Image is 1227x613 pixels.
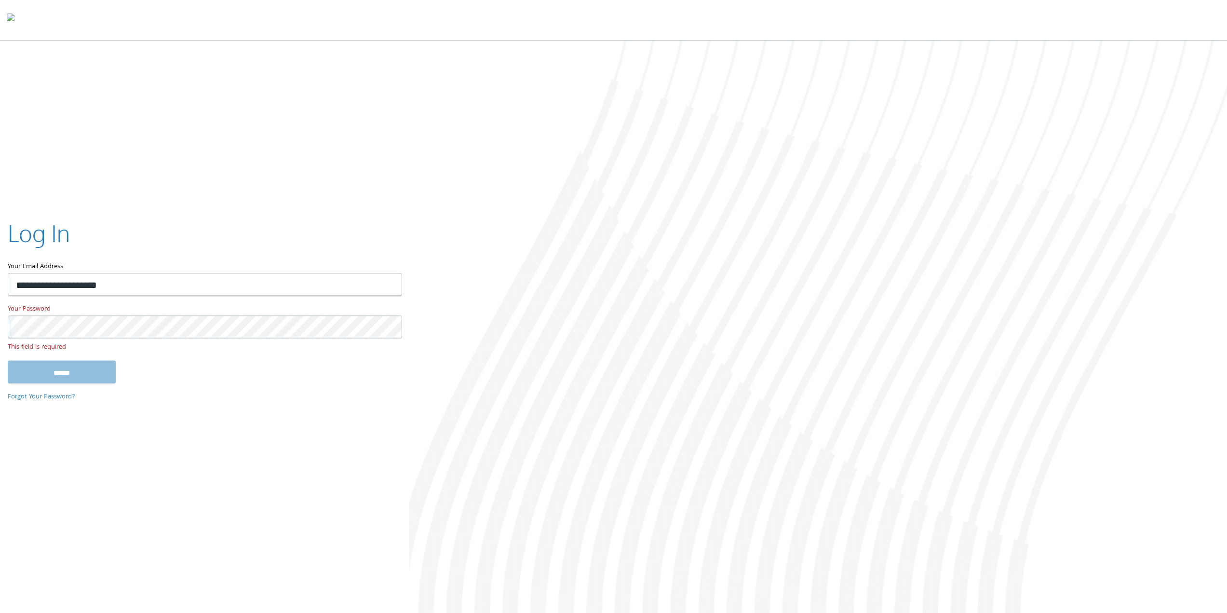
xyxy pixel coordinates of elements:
[8,342,401,353] small: This field is required
[8,217,70,249] h2: Log In
[383,321,394,333] keeper-lock: Open Keeper Popup
[8,303,401,315] label: Your Password
[7,10,14,29] img: todyl-logo-dark.svg
[8,392,75,403] a: Forgot Your Password?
